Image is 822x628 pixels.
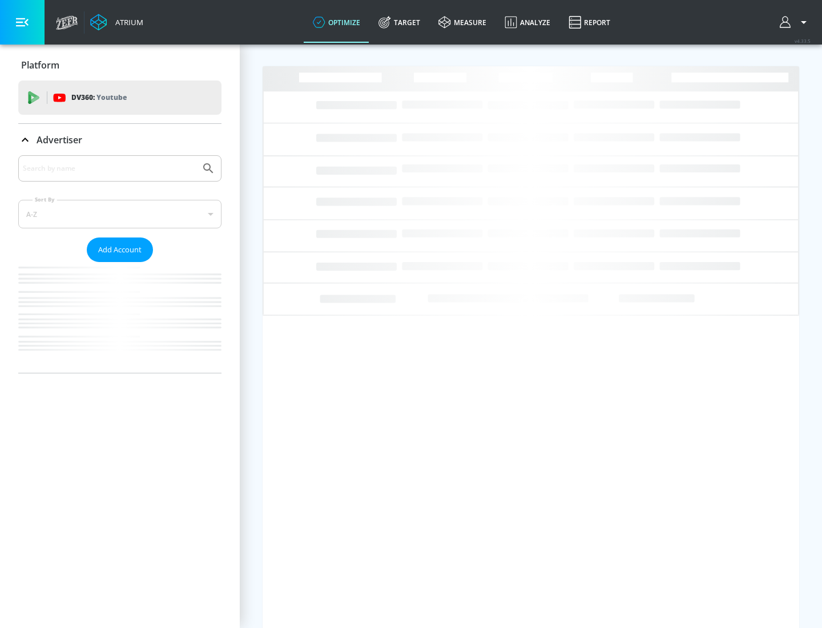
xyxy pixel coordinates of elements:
p: Advertiser [37,134,82,146]
a: Report [559,2,619,43]
div: Advertiser [18,155,221,373]
button: Add Account [87,237,153,262]
div: Platform [18,49,221,81]
p: Platform [21,59,59,71]
a: Target [369,2,429,43]
a: measure [429,2,495,43]
span: v 4.33.5 [795,38,811,44]
a: Analyze [495,2,559,43]
div: DV360: Youtube [18,80,221,115]
a: Atrium [90,14,143,31]
a: optimize [304,2,369,43]
div: A-Z [18,200,221,228]
p: Youtube [96,91,127,103]
p: DV360: [71,91,127,104]
div: Atrium [111,17,143,27]
span: Add Account [98,243,142,256]
label: Sort By [33,196,57,203]
div: Advertiser [18,124,221,156]
input: Search by name [23,161,196,176]
nav: list of Advertiser [18,262,221,373]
